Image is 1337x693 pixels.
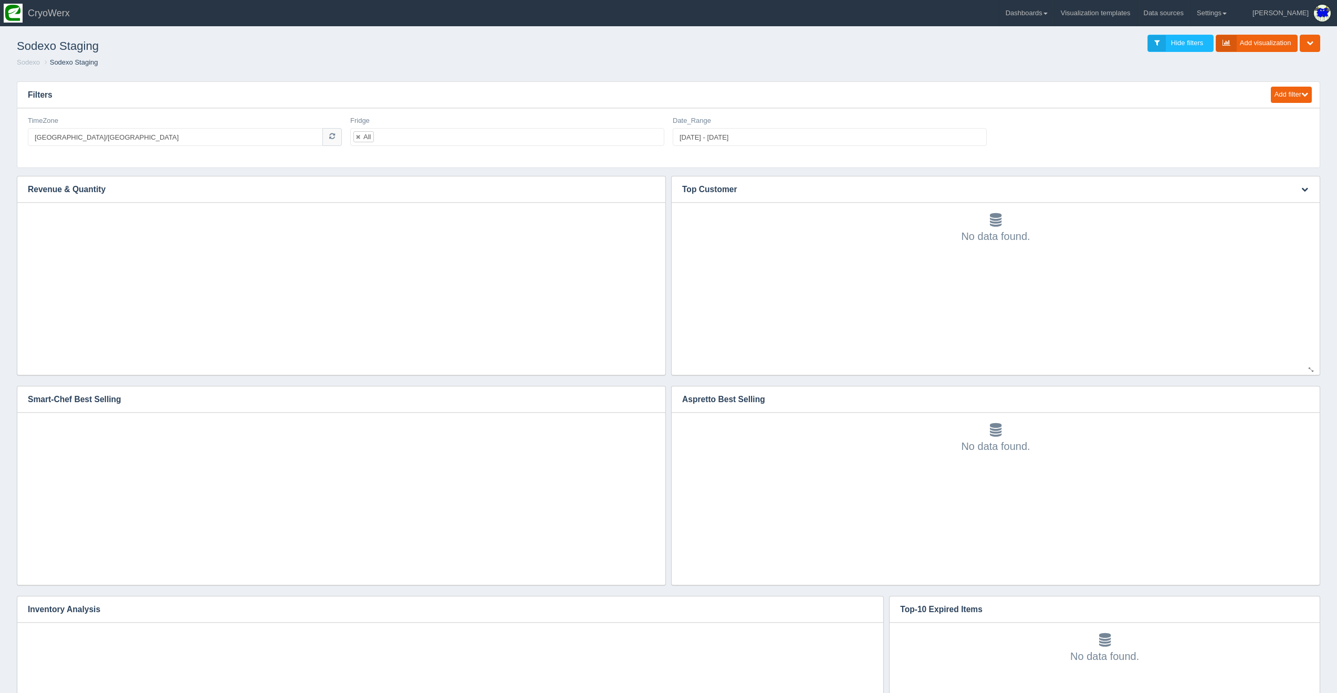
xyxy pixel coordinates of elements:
[1216,35,1298,52] a: Add visualization
[1271,87,1312,103] button: Add filter
[890,596,1304,623] h3: Top-10 Expired Items
[672,386,1304,413] h3: Aspretto Best Selling
[1171,39,1203,47] span: Hide filters
[900,633,1309,664] div: No data found.
[17,176,650,203] h3: Revenue & Quantity
[28,116,58,126] label: TimeZone
[17,58,40,66] a: Sodexo
[673,116,711,126] label: Date_Range
[1147,35,1214,52] a: Hide filters
[42,58,98,68] li: Sodexo Staging
[672,176,1288,203] h3: Top Customer
[17,35,668,58] h1: Sodexo Staging
[682,423,1309,454] div: No data found.
[1252,3,1309,24] div: [PERSON_NAME]
[363,133,371,140] div: All
[350,116,370,126] label: Fridge
[17,82,1261,108] h3: Filters
[17,386,650,413] h3: Smart-Chef Best Selling
[17,596,868,623] h3: Inventory Analysis
[682,213,1309,244] div: No data found.
[4,4,23,23] img: so2zg2bv3y2ub16hxtjr.png
[1314,5,1331,22] img: Profile Picture
[28,8,70,18] span: CryoWerx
